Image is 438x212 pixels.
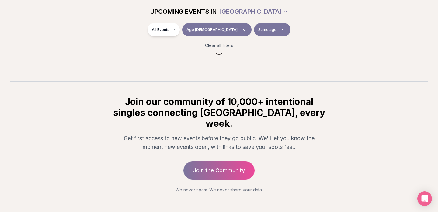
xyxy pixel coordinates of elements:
h2: Join our community of 10,000+ intentional singles connecting [GEOGRAPHIC_DATA], every week. [112,96,326,129]
p: Get first access to new events before they go public. We'll let you know the moment new events op... [117,134,321,152]
span: UPCOMING EVENTS IN [150,7,217,16]
div: Open Intercom Messenger [417,191,432,206]
a: Join the Community [183,161,255,180]
button: All Events [148,23,180,36]
button: Age [DEMOGRAPHIC_DATA]Clear age [182,23,252,36]
button: Same ageClear preference [254,23,290,36]
span: Clear age [240,26,247,33]
span: Same age [258,27,276,32]
button: [GEOGRAPHIC_DATA] [219,5,288,18]
span: All Events [152,27,169,32]
span: Age [DEMOGRAPHIC_DATA] [186,27,238,32]
button: Clear all filters [201,39,237,52]
span: Clear preference [279,26,286,33]
p: We never spam. We never share your data. [112,187,326,193]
